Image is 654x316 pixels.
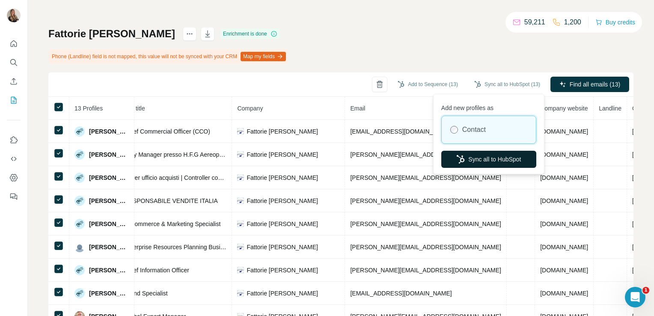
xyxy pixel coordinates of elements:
[237,197,244,204] img: company-logo
[350,105,365,112] span: Email
[642,287,649,294] span: 1
[124,290,167,297] span: Brand Specialist
[7,151,21,167] button: Use Surfe API
[540,221,588,227] span: [DOMAIN_NAME]
[247,127,318,136] span: Fattorie [PERSON_NAME]
[124,197,217,204] span: RESPONSABILE VENDITE ITALIA
[89,197,129,205] span: [PERSON_NAME]
[350,221,501,227] span: [PERSON_NAME][EMAIL_ADDRESS][DOMAIN_NAME]
[7,170,21,185] button: Dashboard
[350,174,501,181] span: [PERSON_NAME][EMAIL_ADDRESS][DOMAIN_NAME]
[74,288,85,298] img: Avatar
[237,290,244,297] img: company-logo
[48,49,288,64] div: Phone (Landline) field is not mapped, this value will not be synced with your CRM
[462,125,486,135] label: Contact
[237,105,263,112] span: Company
[74,173,85,183] img: Avatar
[124,221,220,227] span: E-Commerce & Marketing Specialist
[124,244,254,250] span: Enterprise Resources Planning Business Analyst
[237,151,244,158] img: company-logo
[595,16,635,28] button: Buy credits
[540,244,588,250] span: [DOMAIN_NAME]
[247,266,318,274] span: Fattorie [PERSON_NAME]
[350,151,501,158] span: [PERSON_NAME][EMAIL_ADDRESS][DOMAIN_NAME]
[247,220,318,228] span: Fattorie [PERSON_NAME]
[540,128,588,135] span: [DOMAIN_NAME]
[247,243,318,251] span: Fattorie [PERSON_NAME]
[237,267,244,274] img: company-logo
[124,174,246,181] span: Buyer ufficio acquisti | Controller commerciale
[74,149,85,160] img: Avatar
[350,128,452,135] span: [EMAIL_ADDRESS][DOMAIN_NAME]
[540,267,588,274] span: [DOMAIN_NAME]
[350,244,501,250] span: [PERSON_NAME][EMAIL_ADDRESS][DOMAIN_NAME]
[241,52,286,61] button: Map my fields
[247,150,318,159] span: Fattorie [PERSON_NAME]
[7,132,21,148] button: Use Surfe on LinkedIn
[89,266,129,274] span: [PERSON_NAME]
[599,105,621,112] span: Landline
[540,197,588,204] span: [DOMAIN_NAME]
[468,78,546,91] button: Sync all to HubSpot (13)
[7,74,21,89] button: Enrich CSV
[237,221,244,227] img: company-logo
[124,267,189,274] span: Chief Information Officer
[74,196,85,206] img: Avatar
[89,243,129,251] span: [PERSON_NAME]
[74,126,85,137] img: Avatar
[74,105,103,112] span: 13 Profiles
[570,80,620,89] span: Find all emails (13)
[7,189,21,204] button: Feedback
[89,127,129,136] span: [PERSON_NAME]
[392,78,464,91] button: Add to Sequence (13)
[625,287,645,307] iframe: Intercom live chat
[632,105,653,112] span: Country
[350,267,501,274] span: [PERSON_NAME][EMAIL_ADDRESS][DOMAIN_NAME]
[7,36,21,51] button: Quick start
[7,92,21,108] button: My lists
[247,173,318,182] span: Fattorie [PERSON_NAME]
[124,151,271,158] span: Duty Manager presso H.F.G Aereoporto di Capodichino
[48,27,175,41] h1: Fattorie [PERSON_NAME]
[220,29,280,39] div: Enrichment is done
[524,17,545,27] p: 59,211
[441,100,536,112] p: Add new profiles as
[7,55,21,70] button: Search
[550,77,629,92] button: Find all emails (13)
[89,173,129,182] span: [PERSON_NAME]
[350,290,452,297] span: [EMAIL_ADDRESS][DOMAIN_NAME]
[74,265,85,275] img: Avatar
[89,150,129,159] span: [PERSON_NAME]
[237,244,244,250] img: company-logo
[441,151,536,168] button: Sync all to HubSpot
[237,128,244,135] img: company-logo
[247,289,318,298] span: Fattorie [PERSON_NAME]
[540,290,588,297] span: [DOMAIN_NAME]
[7,9,21,22] img: Avatar
[74,242,85,252] img: Avatar
[237,174,244,181] img: company-logo
[183,27,196,41] button: actions
[89,289,129,298] span: [PERSON_NAME]
[247,197,318,205] span: Fattorie [PERSON_NAME]
[540,151,588,158] span: [DOMAIN_NAME]
[89,220,129,228] span: [PERSON_NAME]
[540,105,588,112] span: Company website
[124,128,210,135] span: Chief Commercial Officer (CCO)
[74,219,85,229] img: Avatar
[350,197,501,204] span: [PERSON_NAME][EMAIL_ADDRESS][DOMAIN_NAME]
[540,174,588,181] span: [DOMAIN_NAME]
[124,105,145,112] span: Job title
[564,17,581,27] p: 1,200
